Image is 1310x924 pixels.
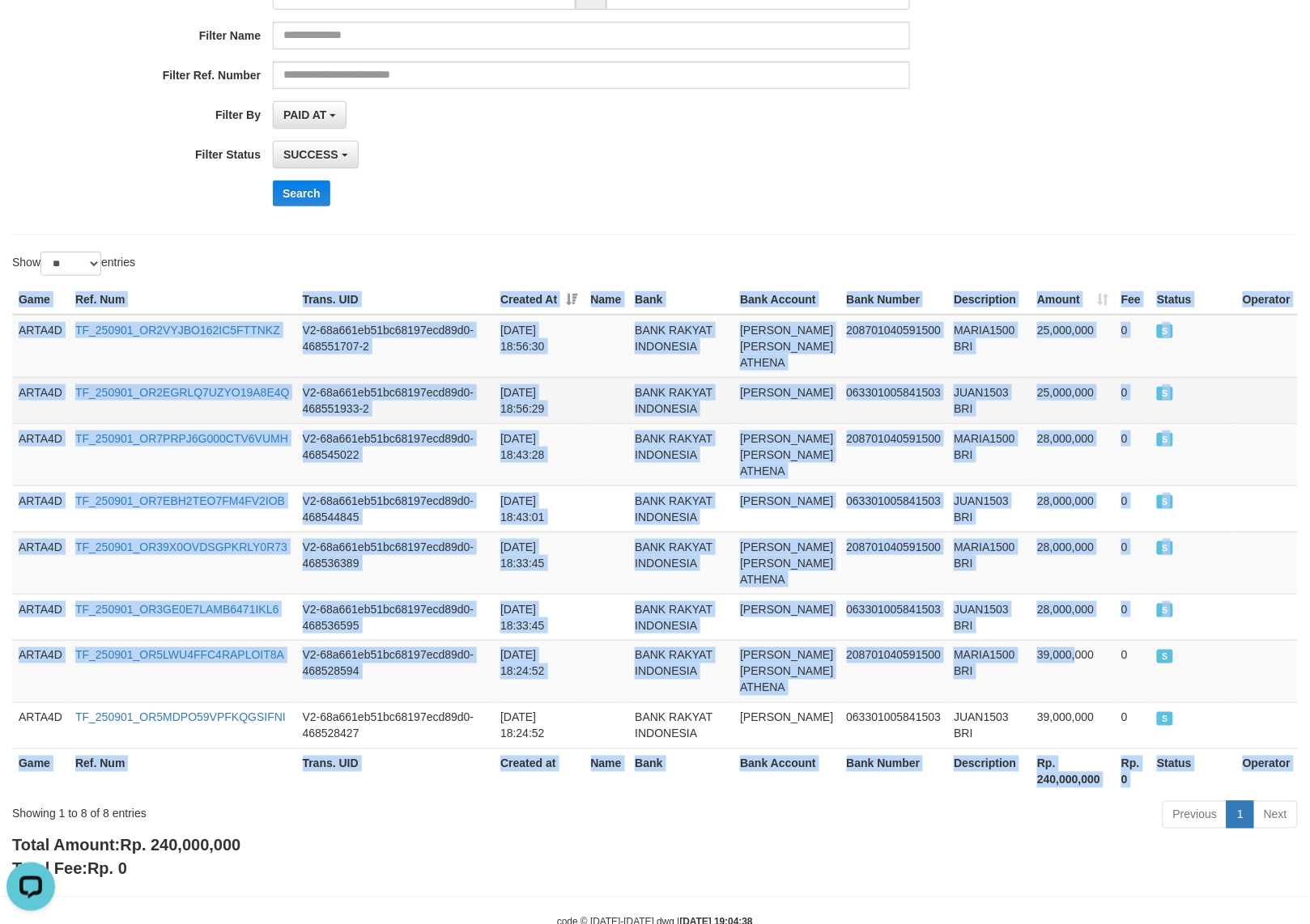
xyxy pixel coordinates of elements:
[1157,324,1173,338] span: SUCCESS
[947,748,1031,795] th: Description
[947,640,1031,702] td: MARIA1500 BRI
[840,640,948,702] td: 208701040591500
[1031,485,1115,532] td: 28,000,000
[75,386,290,399] a: TF_250901_OR2EGRLQ7UZYO19A8E4Q
[1031,423,1115,485] td: 28,000,000
[1115,285,1151,315] th: Fee
[12,423,69,485] td: ARTA4D
[628,532,734,594] td: BANK RAKYAT INDONESIA
[840,748,948,795] th: Bank Number
[628,640,734,702] td: BANK RAKYAT INDONESIA
[628,423,734,485] td: BANK RAKYAT INDONESIA
[1151,285,1236,315] th: Status
[120,837,240,854] span: Rp. 240,000,000
[947,532,1031,594] td: MARIA1500 BRI
[1115,485,1151,532] td: 0
[1157,495,1173,509] span: SUCCESS
[1157,387,1173,401] span: SUCCESS
[1115,532,1151,594] td: 0
[494,315,584,378] td: [DATE] 18:56:30
[734,594,840,640] td: [PERSON_NAME]
[585,285,629,315] th: Name
[947,377,1031,423] td: JUAN1503 BRI
[273,141,359,168] button: SUCCESS
[494,702,584,748] td: [DATE] 18:24:52
[296,748,495,795] th: Trans. UID
[1115,423,1151,485] td: 0
[12,377,69,423] td: ARTA4D
[628,285,734,315] th: Bank
[628,702,734,748] td: BANK RAKYAT INDONESIA
[6,6,55,55] button: Open LiveChat chat widget
[734,315,840,378] td: [PERSON_NAME] [PERSON_NAME] ATHENA
[1115,594,1151,640] td: 0
[840,532,948,594] td: 208701040591500
[296,423,495,485] td: V2-68a661eb51bc68197ecd89d0-468545022
[734,285,840,315] th: Bank Account
[1031,377,1115,423] td: 25,000,000
[12,532,69,594] td: ARTA4D
[12,640,69,702] td: ARTA4D
[494,748,584,795] th: Created at
[734,377,840,423] td: [PERSON_NAME]
[1115,748,1151,795] th: Rp. 0
[1115,377,1151,423] td: 0
[12,315,69,378] td: ARTA4D
[12,799,534,822] div: Showing 1 to 8 of 8 entries
[296,315,495,378] td: V2-68a661eb51bc68197ecd89d0-468551707-2
[75,649,284,662] a: TF_250901_OR5LWU4FFC4RAPLOIT8A
[273,180,330,206] button: Search
[69,285,296,315] th: Ref. Num
[947,423,1031,485] td: MARIA1500 BRI
[1253,801,1298,829] a: Next
[296,377,495,423] td: V2-68a661eb51bc68197ecd89d0-468551933-2
[273,101,347,129] button: PAID AT
[734,485,840,532] td: [PERSON_NAME]
[628,377,734,423] td: BANK RAKYAT INDONESIA
[734,532,840,594] td: [PERSON_NAME] [PERSON_NAME] ATHENA
[734,423,840,485] td: [PERSON_NAME] [PERSON_NAME] ATHENA
[12,748,69,795] th: Game
[494,640,584,702] td: [DATE] 18:24:52
[1031,532,1115,594] td: 28,000,000
[12,594,69,640] td: ARTA4D
[840,315,948,378] td: 208701040591500
[494,285,584,315] th: Created At: activate to sort column ascending
[12,702,69,748] td: ARTA4D
[12,252,135,276] label: Show entries
[947,594,1031,640] td: JUAN1503 BRI
[494,532,584,594] td: [DATE] 18:33:45
[1157,604,1173,617] span: SUCCESS
[75,432,288,445] a: TF_250901_OR7PRPJ6G000CTV6VUMH
[1115,702,1151,748] td: 0
[840,423,948,485] td: 208701040591500
[296,594,495,640] td: V2-68a661eb51bc68197ecd89d0-468536595
[494,594,584,640] td: [DATE] 18:33:45
[947,285,1031,315] th: Description
[283,148,338,161] span: SUCCESS
[1031,702,1115,748] td: 39,000,000
[12,837,240,854] b: Total Amount:
[75,603,279,616] a: TF_250901_OR3GE0E7LAMB6471IKL6
[1031,748,1115,795] th: Rp. 240,000,000
[1157,712,1173,726] span: SUCCESS
[1157,433,1173,447] span: SUCCESS
[628,594,734,640] td: BANK RAKYAT INDONESIA
[296,640,495,702] td: V2-68a661eb51bc68197ecd89d0-468528594
[947,485,1031,532] td: JUAN1503 BRI
[840,377,948,423] td: 063301005841503
[1157,650,1173,663] span: SUCCESS
[840,485,948,532] td: 063301005841503
[75,494,285,507] a: TF_250901_OR7EBH2TEO7FM4FV2IOB
[628,485,734,532] td: BANK RAKYAT INDONESIA
[296,532,495,594] td: V2-68a661eb51bc68197ecd89d0-468536389
[1031,640,1115,702] td: 39,000,000
[1031,285,1115,315] th: Amount: activate to sort column ascending
[75,711,286,724] a: TF_250901_OR5MDPO59VPFKQGSIFNI
[947,315,1031,378] td: MARIA1500 BRI
[69,748,296,795] th: Ref. Num
[1163,801,1227,829] a: Previous
[494,485,584,532] td: [DATE] 18:43:01
[1236,748,1298,795] th: Operator
[734,748,840,795] th: Bank Account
